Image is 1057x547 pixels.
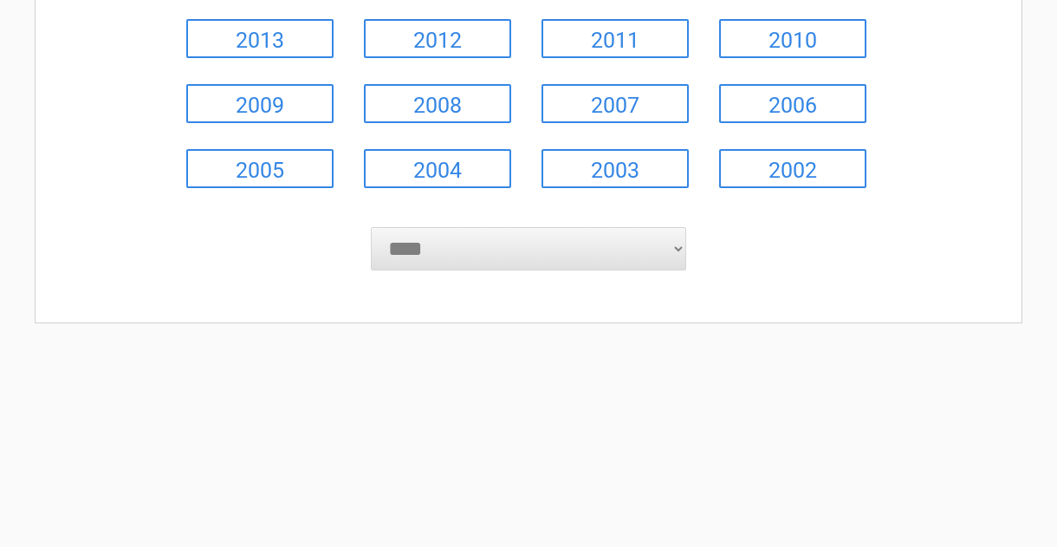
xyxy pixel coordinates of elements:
a: 2004 [364,149,511,188]
a: 2007 [541,84,689,123]
a: 2005 [186,149,334,188]
a: 2006 [719,84,866,123]
a: 2003 [541,149,689,188]
a: 2013 [186,19,334,58]
a: 2008 [364,84,511,123]
a: 2011 [541,19,689,58]
a: 2009 [186,84,334,123]
a: 2002 [719,149,866,188]
a: 2010 [719,19,866,58]
a: 2012 [364,19,511,58]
